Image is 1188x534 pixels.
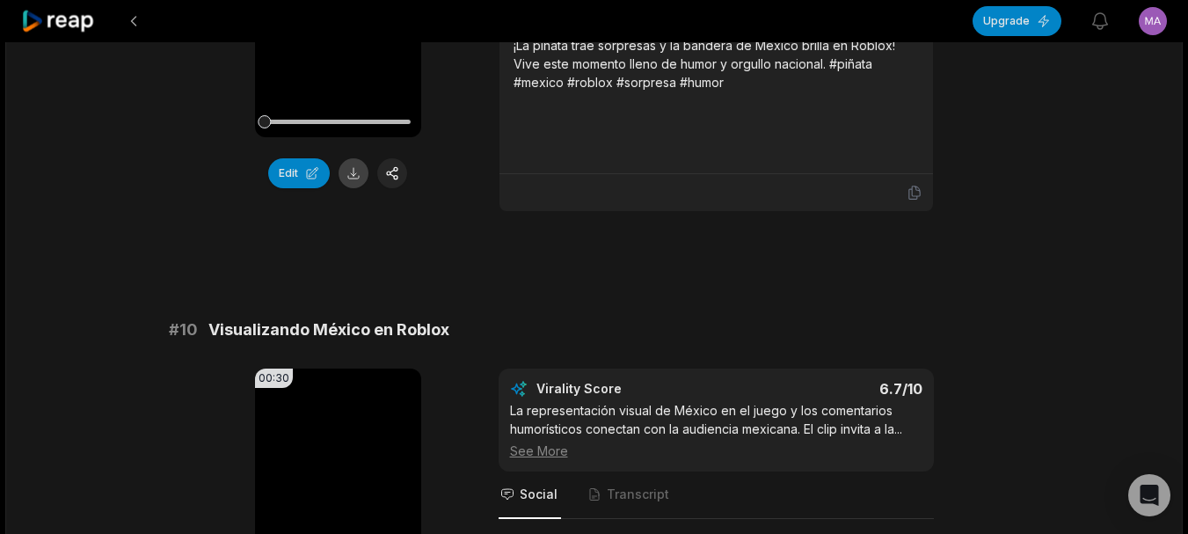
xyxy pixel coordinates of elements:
button: Upgrade [973,6,1061,36]
nav: Tabs [499,472,934,519]
div: Virality Score [536,380,725,398]
span: Social [520,486,558,503]
div: Open Intercom Messenger [1128,474,1170,516]
button: Edit [268,158,330,188]
div: ¡La piñata trae sorpresas y la bandera de México brilla en Roblox! Vive este momento lleno de hum... [514,36,919,91]
div: 6.7 /10 [733,380,922,398]
span: Visualizando México en Roblox [208,318,449,342]
span: Transcript [607,486,669,503]
span: # 10 [169,318,198,342]
div: La representación visual de México en el juego y los comentarios humorísticos conectan con la aud... [510,401,922,460]
div: See More [510,442,922,460]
